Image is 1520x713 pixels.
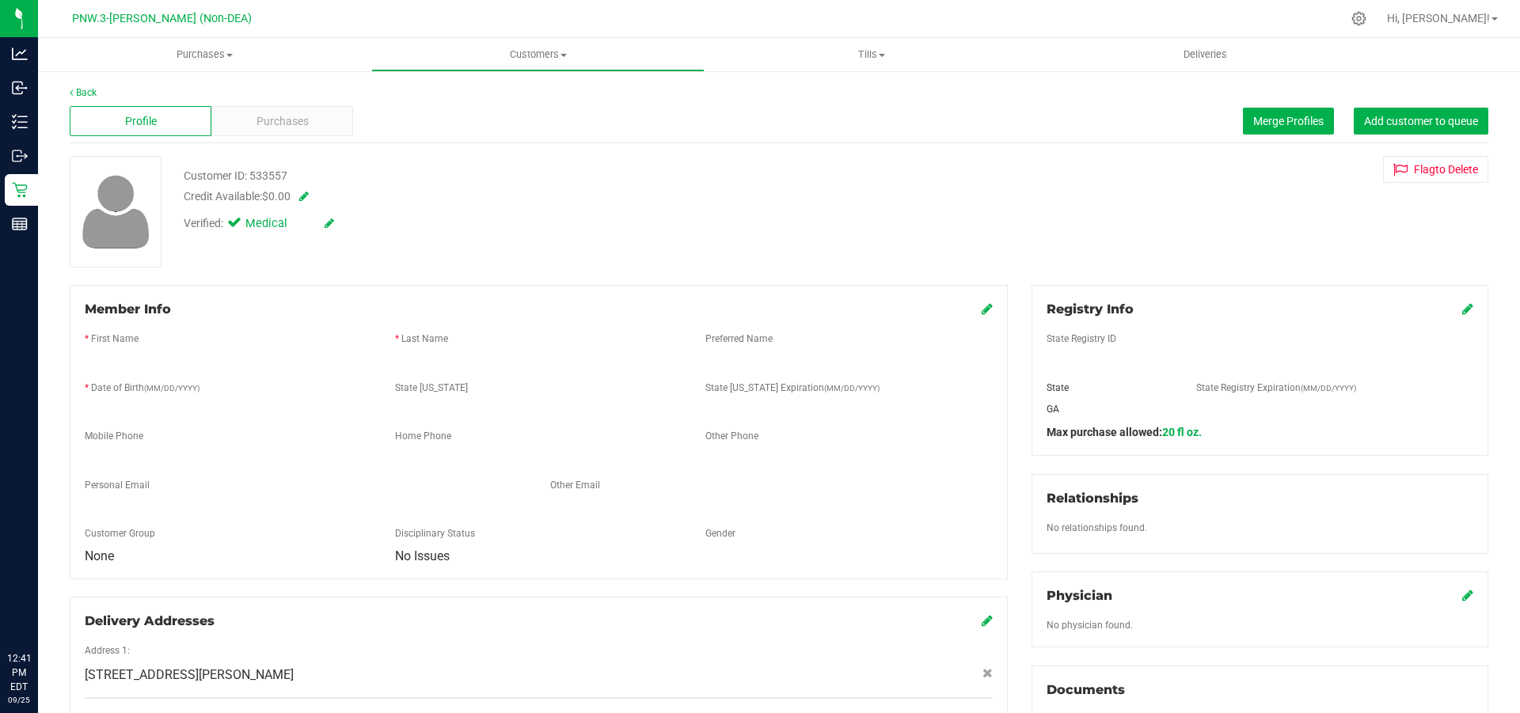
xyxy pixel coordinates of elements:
[256,113,309,130] span: Purchases
[1047,588,1112,603] span: Physician
[70,87,97,98] a: Back
[705,381,880,395] label: State [US_STATE] Expiration
[12,46,28,62] inline-svg: Analytics
[1035,381,1185,395] div: State
[85,666,294,685] span: [STREET_ADDRESS][PERSON_NAME]
[1383,156,1488,183] button: Flagto Delete
[7,651,31,694] p: 12:41 PM EDT
[85,526,155,540] label: Customer Group
[1047,302,1134,317] span: Registry Info
[85,643,130,658] label: Address 1:
[395,548,450,563] span: No Issues
[705,332,773,346] label: Preferred Name
[1047,491,1138,506] span: Relationships
[125,113,157,130] span: Profile
[38,38,371,71] a: Purchases
[85,613,215,628] span: Delivery Addresses
[245,215,309,233] span: Medical
[705,47,1037,62] span: Tills
[1047,332,1116,346] label: State Registry ID
[705,38,1038,71] a: Tills
[1047,682,1125,697] span: Documents
[1035,402,1185,416] div: GA
[184,168,287,184] div: Customer ID: 533557
[705,526,735,540] label: Gender
[401,332,448,346] label: Last Name
[85,478,150,492] label: Personal Email
[395,381,468,395] label: State [US_STATE]
[1196,381,1356,395] label: State Registry Expiration
[1047,521,1147,535] label: No relationships found.
[12,80,28,96] inline-svg: Inbound
[184,188,881,205] div: Credit Available:
[16,586,63,634] iframe: Resource center
[7,694,31,706] p: 09/25
[1162,47,1248,62] span: Deliveries
[372,47,704,62] span: Customers
[1301,384,1356,393] span: (MM/DD/YYYY)
[371,38,705,71] a: Customers
[85,429,143,443] label: Mobile Phone
[144,384,199,393] span: (MM/DD/YYYY)
[85,548,114,563] span: None
[1354,108,1488,135] button: Add customer to queue
[1364,115,1478,127] span: Add customer to queue
[1047,620,1133,631] span: No physician found.
[72,12,252,25] span: PNW.3-[PERSON_NAME] (Non-DEA)
[550,478,600,492] label: Other Email
[1039,38,1372,71] a: Deliveries
[12,148,28,164] inline-svg: Outbound
[1047,426,1202,438] span: Max purchase allowed:
[824,384,880,393] span: (MM/DD/YYYY)
[74,171,158,252] img: user-icon.png
[1253,115,1324,127] span: Merge Profiles
[12,216,28,232] inline-svg: Reports
[91,381,199,395] label: Date of Birth
[705,429,758,443] label: Other Phone
[85,302,171,317] span: Member Info
[12,182,28,198] inline-svg: Retail
[262,190,291,203] span: $0.00
[1243,108,1334,135] button: Merge Profiles
[91,332,139,346] label: First Name
[1387,12,1490,25] span: Hi, [PERSON_NAME]!
[1162,426,1202,438] span: 20 fl oz.
[1349,11,1369,26] div: Manage settings
[12,114,28,130] inline-svg: Inventory
[184,215,334,233] div: Verified:
[395,526,475,540] label: Disciplinary Status
[38,47,371,62] span: Purchases
[395,429,451,443] label: Home Phone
